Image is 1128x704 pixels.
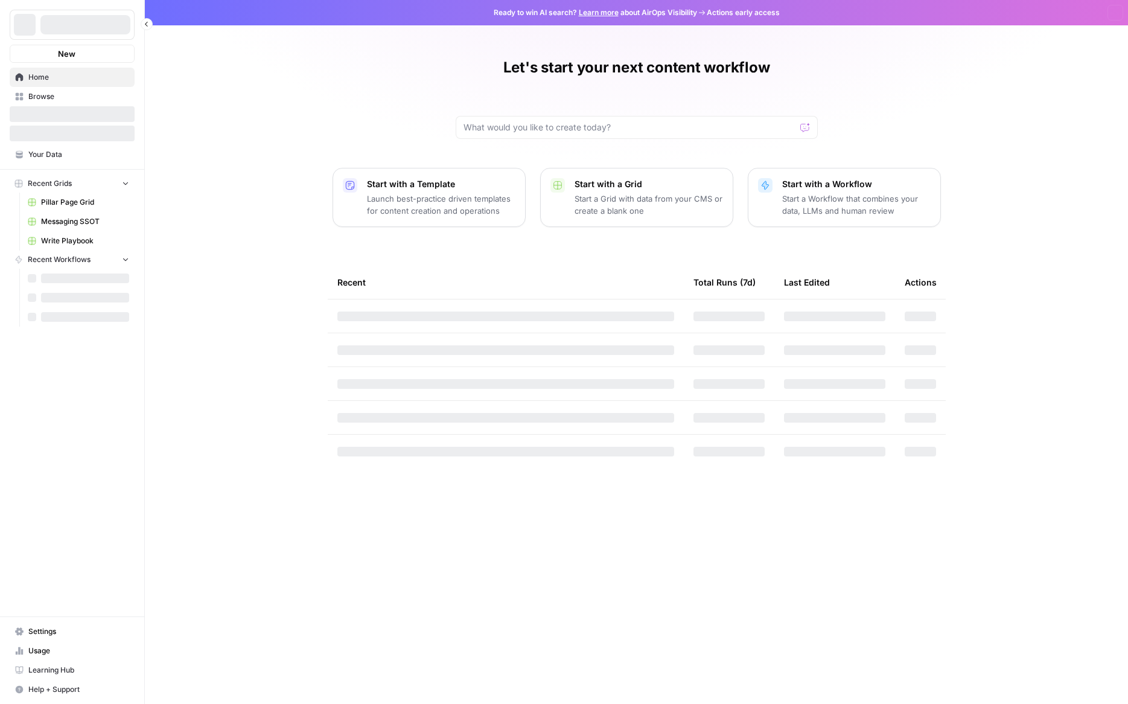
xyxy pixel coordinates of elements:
span: Browse [28,91,129,102]
a: Write Playbook [22,231,135,251]
span: Home [28,72,129,83]
button: Start with a GridStart a Grid with data from your CMS or create a blank one [540,168,733,227]
div: Last Edited [784,266,830,299]
p: Start a Grid with data from your CMS or create a blank one [575,193,723,217]
a: Learn more [579,8,619,17]
span: Help + Support [28,684,129,695]
p: Start with a Template [367,178,515,190]
span: Your Data [28,149,129,160]
p: Start a Workflow that combines your data, LLMs and human review [782,193,931,217]
a: Home [10,68,135,87]
div: Recent [337,266,674,299]
p: Start with a Grid [575,178,723,190]
span: New [58,48,75,60]
button: New [10,45,135,63]
a: Pillar Page Grid [22,193,135,212]
span: Write Playbook [41,235,129,246]
a: Usage [10,641,135,661]
a: Settings [10,622,135,641]
button: Start with a WorkflowStart a Workflow that combines your data, LLMs and human review [748,168,941,227]
button: Help + Support [10,680,135,699]
span: Actions early access [707,7,780,18]
div: Actions [905,266,937,299]
a: Your Data [10,145,135,164]
p: Launch best-practice driven templates for content creation and operations [367,193,515,217]
a: Browse [10,87,135,106]
span: Recent Workflows [28,254,91,265]
a: Learning Hub [10,661,135,680]
a: Messaging SSOT [22,212,135,231]
button: Start with a TemplateLaunch best-practice driven templates for content creation and operations [333,168,526,227]
span: Learning Hub [28,665,129,676]
div: Total Runs (7d) [693,266,756,299]
span: Usage [28,645,129,656]
span: Settings [28,626,129,637]
span: Pillar Page Grid [41,197,129,208]
span: Ready to win AI search? about AirOps Visibility [494,7,697,18]
button: Recent Grids [10,174,135,193]
input: What would you like to create today? [464,121,795,133]
span: Recent Grids [28,178,72,189]
span: Messaging SSOT [41,216,129,227]
p: Start with a Workflow [782,178,931,190]
button: Recent Workflows [10,251,135,269]
h1: Let's start your next content workflow [503,58,770,77]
